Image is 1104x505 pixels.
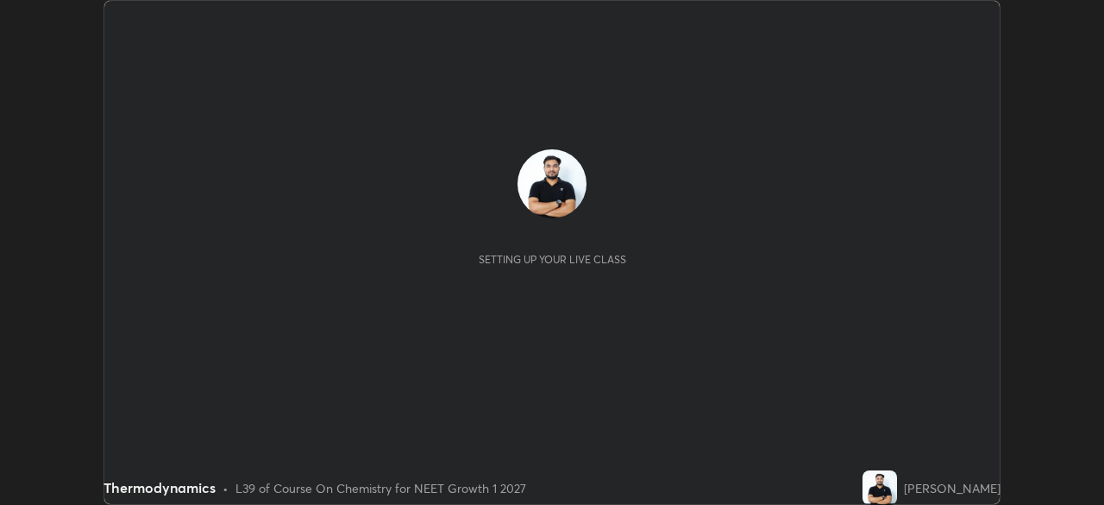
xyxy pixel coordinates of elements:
[223,479,229,497] div: •
[479,253,626,266] div: Setting up your live class
[517,149,586,218] img: 6ceccd1d69684b2a9b2e6d3e9d241e6d.jpg
[103,477,216,498] div: Thermodynamics
[862,470,897,505] img: 6ceccd1d69684b2a9b2e6d3e9d241e6d.jpg
[904,479,1000,497] div: [PERSON_NAME]
[235,479,526,497] div: L39 of Course On Chemistry for NEET Growth 1 2027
